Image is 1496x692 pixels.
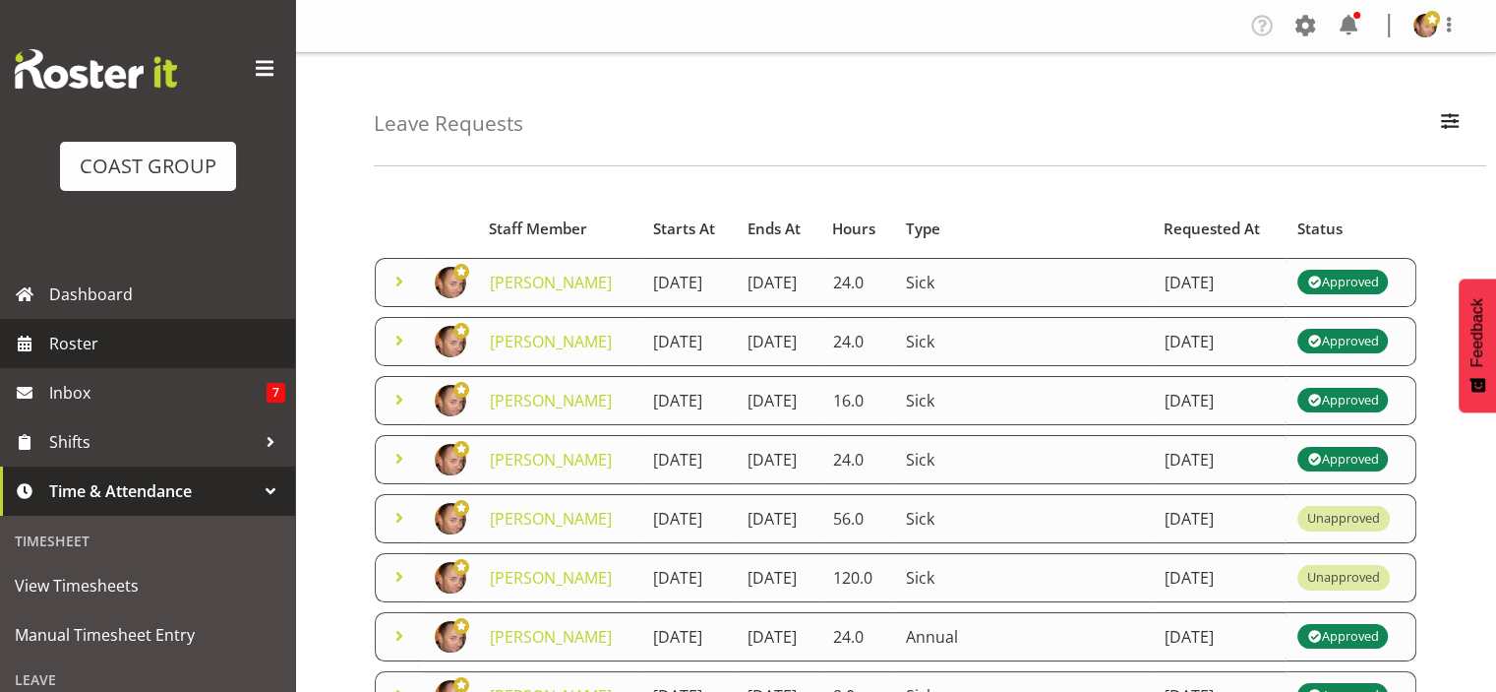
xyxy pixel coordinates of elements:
[1153,376,1287,425] td: [DATE]
[49,329,285,358] span: Roster
[5,521,290,561] div: Timesheet
[736,376,820,425] td: [DATE]
[641,494,736,543] td: [DATE]
[1307,271,1378,294] div: Approved
[820,435,894,484] td: 24.0
[49,378,267,408] span: Inbox
[490,449,612,471] a: [PERSON_NAME]
[894,553,1153,602] td: Sick
[49,476,256,506] span: Time & Attendance
[894,435,1153,484] td: Sick
[832,218,875,240] span: Hours
[1307,509,1380,528] div: Unapproved
[736,612,820,661] td: [DATE]
[1468,298,1486,367] span: Feedback
[490,390,612,411] a: [PERSON_NAME]
[5,610,290,660] a: Manual Timesheet Entry
[15,49,177,89] img: Rosterit website logo
[435,503,466,535] img: mark-phillipse6af51212f3486541d32afe5cb767b3e.png
[736,553,820,602] td: [DATE]
[490,626,612,648] a: [PERSON_NAME]
[1153,258,1287,307] td: [DATE]
[736,258,820,307] td: [DATE]
[1429,102,1470,146] button: Filter Employees
[1153,494,1287,543] td: [DATE]
[894,376,1153,425] td: Sick
[490,331,612,352] a: [PERSON_NAME]
[748,218,801,240] span: Ends At
[489,218,587,240] span: Staff Member
[894,317,1153,366] td: Sick
[1164,218,1260,240] span: Requested At
[15,571,280,600] span: View Timesheets
[1413,14,1437,37] img: mark-phillipse6af51212f3486541d32afe5cb767b3e.png
[820,612,894,661] td: 24.0
[1153,435,1287,484] td: [DATE]
[1297,218,1343,240] span: Status
[80,152,216,181] div: COAST GROUP
[894,258,1153,307] td: Sick
[267,383,285,403] span: 7
[374,112,523,135] h4: Leave Requests
[1307,568,1380,587] div: Unapproved
[820,258,894,307] td: 24.0
[1459,279,1496,412] button: Feedback - Show survey
[490,508,612,530] a: [PERSON_NAME]
[641,435,736,484] td: [DATE]
[820,553,894,602] td: 120.0
[1307,625,1378,649] div: Approved
[435,444,466,475] img: mark-phillipse6af51212f3486541d32afe5cb767b3e.png
[894,494,1153,543] td: Sick
[641,553,736,602] td: [DATE]
[736,494,820,543] td: [DATE]
[435,326,466,357] img: mark-phillipse6af51212f3486541d32afe5cb767b3e.png
[15,620,280,650] span: Manual Timesheet Entry
[435,385,466,416] img: mark-phillipse6af51212f3486541d32afe5cb767b3e.png
[1153,612,1287,661] td: [DATE]
[736,317,820,366] td: [DATE]
[652,218,714,240] span: Starts At
[820,317,894,366] td: 24.0
[490,567,612,589] a: [PERSON_NAME]
[1307,389,1378,412] div: Approved
[435,267,466,298] img: mark-phillipse6af51212f3486541d32afe5cb767b3e.png
[641,258,736,307] td: [DATE]
[435,621,466,653] img: mark-phillipse6af51212f3486541d32afe5cb767b3e.png
[49,427,256,457] span: Shifts
[894,612,1153,661] td: Annual
[1153,553,1287,602] td: [DATE]
[641,376,736,425] td: [DATE]
[49,280,285,309] span: Dashboard
[820,376,894,425] td: 16.0
[641,612,736,661] td: [DATE]
[736,435,820,484] td: [DATE]
[1307,330,1378,353] div: Approved
[1307,448,1378,472] div: Approved
[1153,317,1287,366] td: [DATE]
[5,561,290,610] a: View Timesheets
[435,562,466,594] img: mark-phillipse6af51212f3486541d32afe5cb767b3e.png
[820,494,894,543] td: 56.0
[490,272,612,293] a: [PERSON_NAME]
[641,317,736,366] td: [DATE]
[906,218,940,240] span: Type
